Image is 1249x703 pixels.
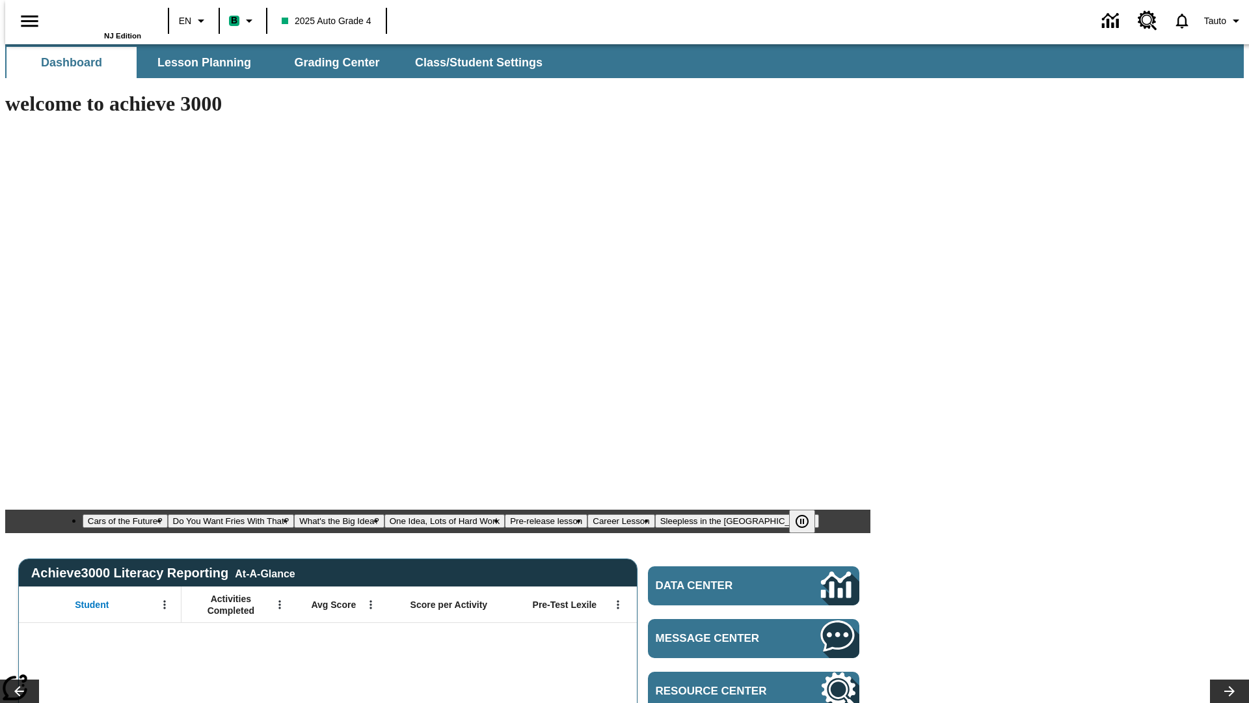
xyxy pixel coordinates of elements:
[282,14,371,28] span: 2025 Auto Grade 4
[533,599,597,611] span: Pre-Test Lexile
[608,595,628,614] button: Open Menu
[405,47,553,78] button: Class/Student Settings
[587,514,654,528] button: Slide 6 Career Lesson
[361,595,381,614] button: Open Menu
[155,595,174,614] button: Open Menu
[57,5,141,40] div: Home
[104,32,141,40] span: NJ Edition
[270,595,289,614] button: Open Menu
[157,55,251,70] span: Lesson Planning
[1165,4,1199,38] a: Notifications
[57,6,141,32] a: Home
[235,566,295,580] div: At-A-Glance
[655,514,820,528] button: Slide 7 Sleepless in the Animal Kingdom
[5,47,554,78] div: SubNavbar
[384,514,505,528] button: Slide 4 One Idea, Lots of Hard Work
[1199,9,1249,33] button: Profile/Settings
[1130,3,1165,38] a: Resource Center, Will open in new tab
[83,514,168,528] button: Slide 1 Cars of the Future?
[1204,14,1226,28] span: Tauto
[7,47,137,78] button: Dashboard
[168,514,295,528] button: Slide 2 Do You Want Fries With That?
[789,510,828,533] div: Pause
[505,514,587,528] button: Slide 5 Pre-release lesson
[656,632,782,645] span: Message Center
[294,514,384,528] button: Slide 3 What's the Big Idea?
[789,510,815,533] button: Pause
[311,599,356,611] span: Avg Score
[173,9,215,33] button: Language: EN, Select a language
[648,566,859,605] a: Data Center
[294,55,379,70] span: Grading Center
[10,2,49,40] button: Open side menu
[656,579,777,592] span: Data Center
[139,47,269,78] button: Lesson Planning
[41,55,102,70] span: Dashboard
[231,12,237,29] span: B
[1210,680,1249,703] button: Lesson carousel, Next
[5,44,1244,78] div: SubNavbar
[415,55,543,70] span: Class/Student Settings
[179,14,191,28] span: EN
[5,92,870,116] h1: welcome to achieve 3000
[410,599,488,611] span: Score per Activity
[224,9,262,33] button: Boost Class color is mint green. Change class color
[272,47,402,78] button: Grading Center
[188,593,274,616] span: Activities Completed
[75,599,109,611] span: Student
[1094,3,1130,39] a: Data Center
[648,619,859,658] a: Message Center
[656,685,782,698] span: Resource Center
[31,566,295,581] span: Achieve3000 Literacy Reporting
